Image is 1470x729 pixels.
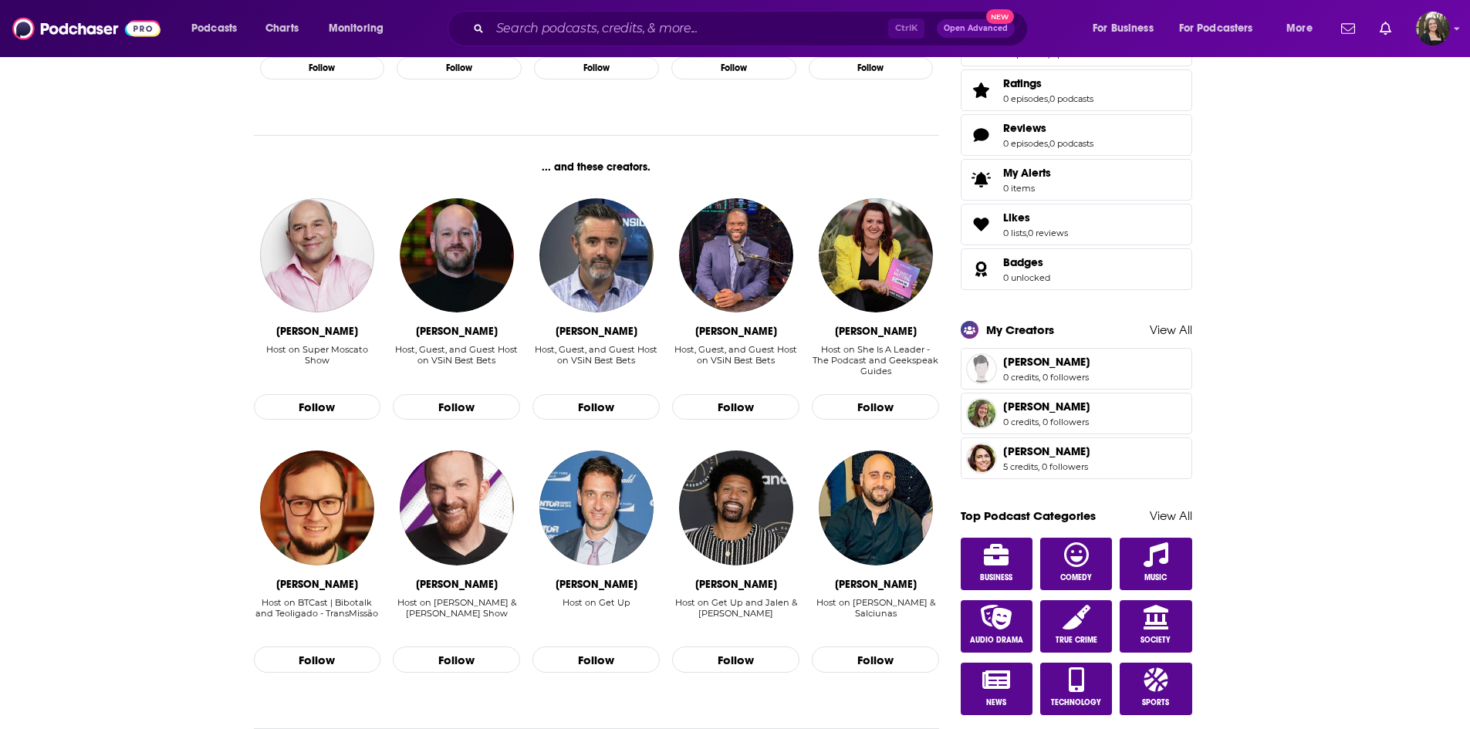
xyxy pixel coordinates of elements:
span: Open Advanced [944,25,1008,32]
span: 0 items [1003,183,1051,194]
a: Likes [1003,211,1068,224]
span: Monitoring [329,18,384,39]
div: My Creators [986,322,1054,337]
img: Femi Abebefe [679,198,793,312]
button: Follow [532,394,660,420]
div: Host on She Is A Leader - The Podcast and Geekspeak Guides [812,344,939,376]
button: Follow [812,646,939,673]
img: Natasha Vidangos [968,400,995,427]
span: Logged in as jessicasunpr [1416,12,1450,46]
button: Follow [671,57,796,79]
span: Audio Drama [970,636,1023,645]
span: Badges [1003,255,1043,269]
a: Sports [1120,663,1192,715]
span: Natasha Vidangos [1003,355,1090,369]
a: Top Podcast Categories [961,508,1096,523]
button: Follow [812,394,939,420]
img: Mike Greenberg [539,451,654,565]
div: Dave Ross [556,325,637,338]
div: Host on Get Up and Jalen & Jacoby [672,597,799,630]
a: 0 episodes [1003,138,1048,149]
button: Open AdvancedNew [937,19,1015,38]
div: Host, Guest, and Guest Host on VSiN Best Bets [532,344,660,377]
a: Technology [1040,663,1113,715]
span: My Alerts [1003,166,1051,180]
button: Follow [393,394,520,420]
button: Show profile menu [1416,12,1450,46]
span: Sarah Vogel [966,443,997,474]
span: Charts [265,18,299,39]
a: 0 episodes [1003,93,1048,104]
a: True Crime [1040,600,1113,653]
img: Dave Ross [539,198,654,312]
div: Host, Guest, and Guest Host on VSiN Best Bets [672,344,799,377]
span: , [1026,228,1028,238]
input: Search podcasts, credits, & more... [490,16,888,41]
span: Likes [961,204,1192,245]
span: Likes [1003,211,1030,224]
button: Follow [397,57,522,79]
span: True Crime [1056,636,1097,645]
button: Follow [809,57,934,79]
div: Host on Get Up [563,597,630,608]
span: , [1048,93,1049,104]
a: 0 podcasts [1049,93,1093,104]
a: Ratings [1003,76,1093,90]
span: Business [980,573,1012,582]
span: Sarah Vogel [1003,444,1090,458]
a: Show notifications dropdown [1374,15,1397,42]
div: Host on Super Moscato Show [254,344,381,377]
img: User Profile [1416,12,1450,46]
a: Yvonne Heimann [819,198,933,312]
div: ... and these creators. [254,160,940,174]
div: Marc Farzetta [835,578,917,591]
span: For Business [1093,18,1154,39]
span: [PERSON_NAME] [1003,444,1090,458]
a: Business [961,538,1033,590]
span: 5 credits, 0 followers [1003,461,1090,472]
a: Alexander Stahlhoefer [260,451,374,565]
div: Wes Reynolds [416,325,498,338]
div: Host on Get Up [563,597,630,630]
img: Ben Davis [400,451,514,565]
div: Host on [PERSON_NAME] & [PERSON_NAME] Show [393,597,520,619]
button: open menu [1169,16,1276,41]
img: Sarah Vogel [968,444,995,472]
img: Wes Reynolds [400,198,514,312]
span: Ratings [1003,76,1042,90]
div: Host, Guest, and Guest Host on VSiN Best Bets [393,344,520,377]
a: Charts [255,16,308,41]
span: Music [1144,573,1167,582]
a: Badges [1003,255,1050,269]
a: Sarah Vogel [961,437,1192,479]
span: [PERSON_NAME] [1003,355,1090,369]
button: Follow [254,394,381,420]
div: Host, Guest, and Guest Host on VSiN Best Bets [393,344,520,366]
button: Follow [672,394,799,420]
div: Search podcasts, credits, & more... [462,11,1043,46]
span: News [986,698,1006,707]
a: Audio Drama [961,600,1033,653]
a: My Alerts [961,159,1192,201]
span: Natasha Vidangos [1003,400,1090,413]
a: Ratings [966,79,997,101]
a: 0 podcasts [1049,138,1093,149]
button: open menu [1276,16,1332,41]
a: Marc Farzetta [819,451,933,565]
span: Ratings [961,69,1192,111]
span: New [986,9,1014,24]
a: Podchaser - Follow, Share and Rate Podcasts [12,14,161,43]
img: Jalen Rose [679,451,793,565]
span: 0 credits, 0 followers [1003,372,1090,383]
div: Host on [PERSON_NAME] & Salciunas [812,597,939,619]
a: Natasha Vidangos [961,393,1192,434]
button: Follow [393,646,520,673]
button: Follow [532,646,660,673]
a: 0 reviews [1028,228,1068,238]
